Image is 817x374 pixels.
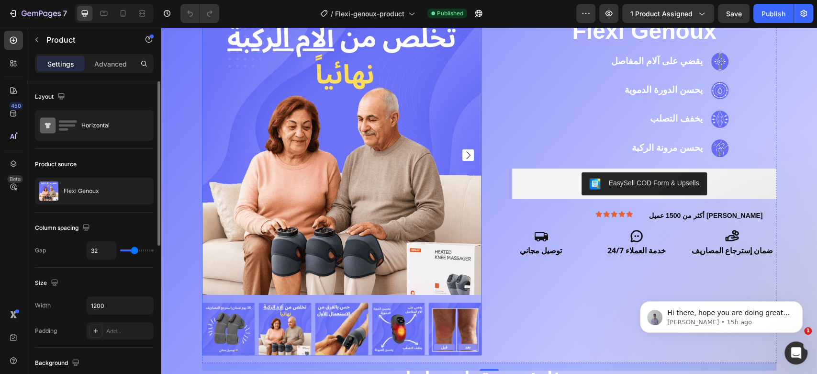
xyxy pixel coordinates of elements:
span: Published [437,9,463,18]
div: Column spacing [35,222,92,235]
strong: يحسن الدورة الدموية [463,54,541,73]
button: Carousel Next Arrow [301,123,313,134]
div: Gap [35,246,46,255]
img: gempages_581053605058970120-57a27221-d617-42f6-b3ae-e240af3a5cb7.png [550,26,567,43]
strong: خدمة العملاء 24/7 [446,216,504,232]
div: Size [35,277,60,290]
div: Beta [7,175,23,183]
p: Product [46,34,128,45]
input: Auto [87,242,116,259]
strong: يخفف التصلب [489,82,541,102]
strong: أكثر من 1500 عميل [PERSON_NAME] [488,185,601,193]
iframe: Intercom live chat [784,341,807,364]
iframe: Design area [161,27,817,374]
img: gempages_581053605058970120-230db8ae-d29b-4db3-aa2e-e037ad78f04e.png [550,55,567,72]
div: EasySell COD Form & Upsells [447,151,537,161]
p: 7 [63,8,67,19]
img: gempages_581053605058970120-0ca66f02-7be9-4924-a989-f5c4eb928306.png [550,113,567,130]
strong: ضمان إسترجاع المصاريف [530,216,612,232]
strong: يحسن مرونة الركبة [470,112,541,131]
img: gempages_581053605058970120-e032e731-493d-4319-a4ad-79fe378cef92.png [550,84,567,101]
button: Publish [753,4,794,23]
button: EasySell COD Form & Upsells [420,146,545,169]
div: Width [35,301,51,310]
div: Undo/Redo [180,4,219,23]
p: Flexi Genoux [64,188,99,194]
span: / [331,9,333,19]
strong: يقضي على آلام المفاصل [450,25,541,44]
iframe: Intercom notifications message [626,281,817,348]
div: Product source [35,160,77,169]
button: 1 product assigned [622,4,714,23]
div: Add... [106,327,151,336]
p: Settings [47,59,74,69]
button: Save [718,4,750,23]
input: Auto [87,297,153,314]
div: Padding [35,327,57,335]
div: Layout [35,91,67,103]
span: Flexi-genoux-product [335,9,404,19]
div: Publish [761,9,785,19]
span: 1 [804,327,812,335]
div: Horizontal [81,114,140,136]
button: 7 [4,4,71,23]
img: product feature img [39,181,58,201]
span: 1 product assigned [630,9,693,19]
p: Advanced [94,59,127,69]
strong: توصيل مجاني [358,216,401,232]
div: 450 [9,102,23,110]
div: Background [35,357,81,370]
span: Save [726,10,742,18]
